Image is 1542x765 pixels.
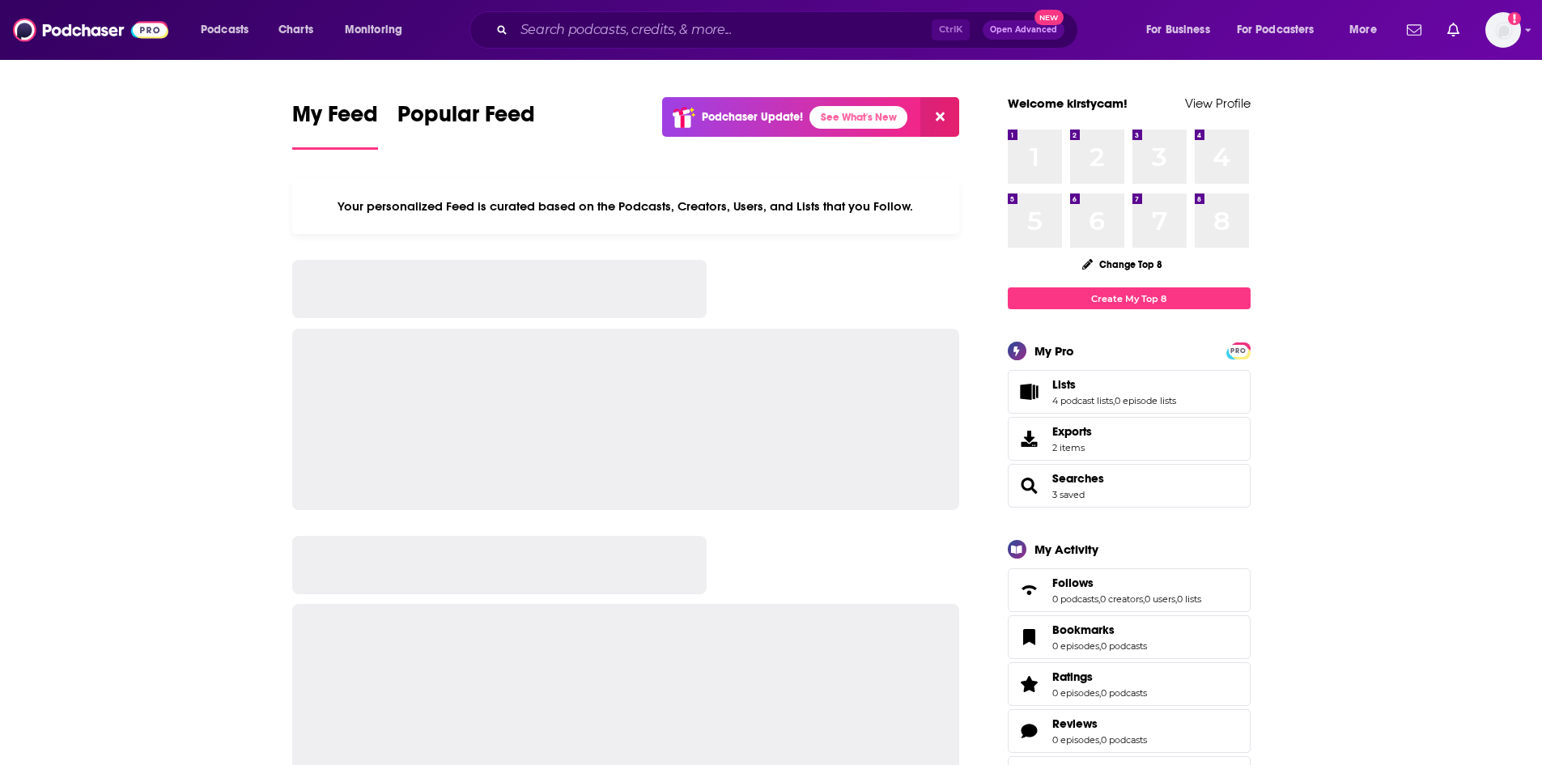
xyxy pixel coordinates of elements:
[1145,593,1175,605] a: 0 users
[278,19,313,41] span: Charts
[1400,16,1428,44] a: Show notifications dropdown
[1052,471,1104,486] a: Searches
[1508,12,1521,25] svg: Add a profile image
[268,17,323,43] a: Charts
[1226,17,1338,43] button: open menu
[1013,720,1046,742] a: Reviews
[333,17,423,43] button: open menu
[1099,734,1101,746] span: ,
[1052,377,1176,392] a: Lists
[1052,669,1093,684] span: Ratings
[1013,380,1046,403] a: Lists
[397,100,535,138] span: Popular Feed
[345,19,402,41] span: Monitoring
[1034,343,1074,359] div: My Pro
[1008,662,1251,706] span: Ratings
[1100,593,1143,605] a: 0 creators
[1485,12,1521,48] button: Show profile menu
[1052,489,1085,500] a: 3 saved
[1177,593,1201,605] a: 0 lists
[1013,427,1046,450] span: Exports
[1013,474,1046,497] a: Searches
[809,106,907,129] a: See What's New
[1073,254,1173,274] button: Change Top 8
[1099,687,1101,699] span: ,
[1008,568,1251,612] span: Follows
[1052,640,1099,652] a: 0 episodes
[1013,579,1046,601] a: Follows
[1175,593,1177,605] span: ,
[1052,424,1092,439] span: Exports
[1229,344,1248,356] a: PRO
[292,100,378,138] span: My Feed
[1098,593,1100,605] span: ,
[1101,640,1147,652] a: 0 podcasts
[1034,542,1098,557] div: My Activity
[1008,287,1251,309] a: Create My Top 8
[1349,19,1377,41] span: More
[1052,734,1099,746] a: 0 episodes
[1485,12,1521,48] img: User Profile
[1185,96,1251,111] a: View Profile
[1052,669,1147,684] a: Ratings
[1146,19,1210,41] span: For Business
[1485,12,1521,48] span: Logged in as kirstycam
[1115,395,1176,406] a: 0 episode lists
[485,11,1094,49] div: Search podcasts, credits, & more...
[1008,417,1251,461] a: Exports
[397,100,535,150] a: Popular Feed
[1052,623,1115,637] span: Bookmarks
[1013,673,1046,695] a: Ratings
[983,20,1064,40] button: Open AdvancedNew
[1052,576,1201,590] a: Follows
[702,110,803,124] p: Podchaser Update!
[1052,623,1147,637] a: Bookmarks
[1052,576,1094,590] span: Follows
[1143,593,1145,605] span: ,
[1101,734,1147,746] a: 0 podcasts
[1052,716,1098,731] span: Reviews
[1008,709,1251,753] span: Reviews
[1229,345,1248,357] span: PRO
[1101,687,1147,699] a: 0 podcasts
[1052,442,1092,453] span: 2 items
[1034,10,1064,25] span: New
[514,17,932,43] input: Search podcasts, credits, & more...
[292,179,960,234] div: Your personalized Feed is curated based on the Podcasts, Creators, Users, and Lists that you Follow.
[1338,17,1397,43] button: open menu
[1237,19,1315,41] span: For Podcasters
[13,15,168,45] img: Podchaser - Follow, Share and Rate Podcasts
[1008,615,1251,659] span: Bookmarks
[1052,395,1113,406] a: 4 podcast lists
[1052,716,1147,731] a: Reviews
[1052,687,1099,699] a: 0 episodes
[1052,377,1076,392] span: Lists
[189,17,270,43] button: open menu
[1441,16,1466,44] a: Show notifications dropdown
[990,26,1057,34] span: Open Advanced
[1135,17,1230,43] button: open menu
[201,19,249,41] span: Podcasts
[1008,464,1251,508] span: Searches
[1099,640,1101,652] span: ,
[1113,395,1115,406] span: ,
[1052,593,1098,605] a: 0 podcasts
[292,100,378,150] a: My Feed
[1013,626,1046,648] a: Bookmarks
[1008,370,1251,414] span: Lists
[932,19,970,40] span: Ctrl K
[1008,96,1128,111] a: Welcome kirstycam!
